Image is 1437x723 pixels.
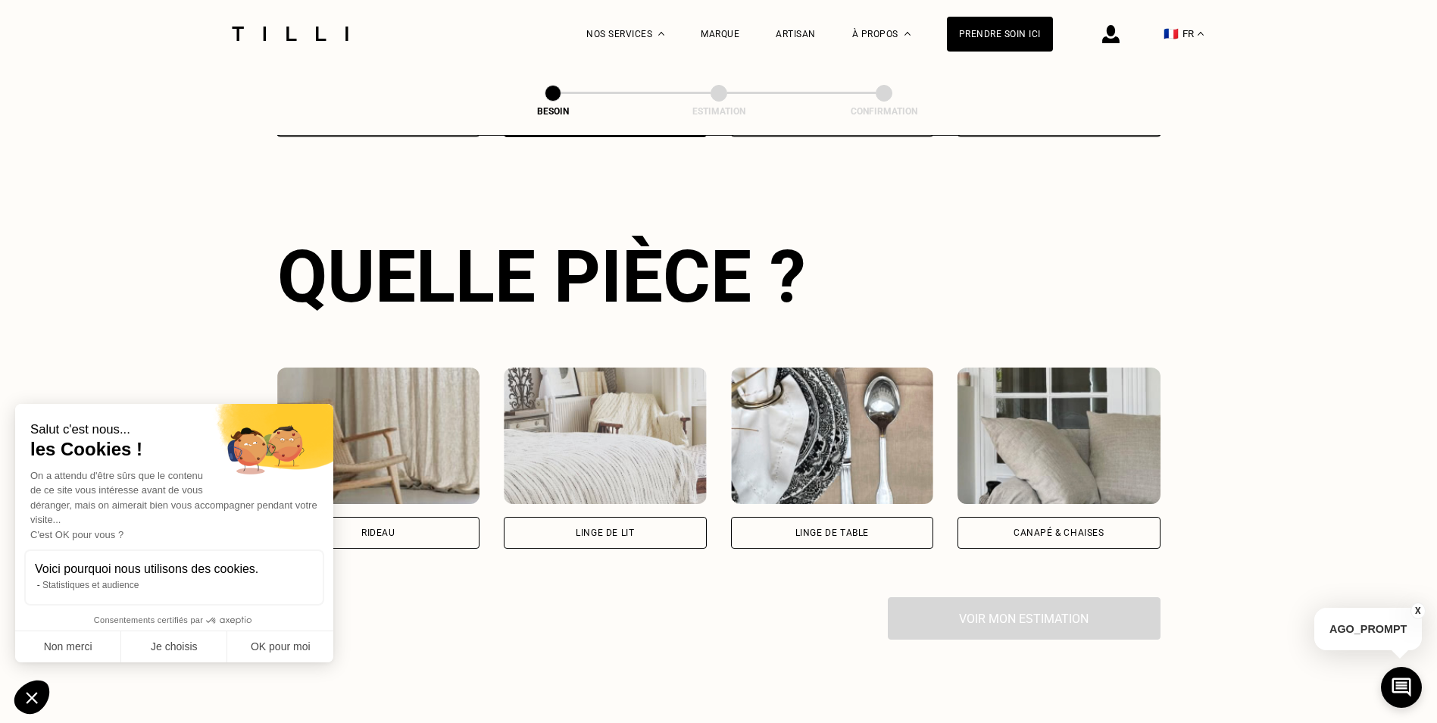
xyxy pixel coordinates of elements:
[643,106,795,117] div: Estimation
[277,368,480,504] img: Tilli retouche votre Rideau
[658,32,664,36] img: Menu déroulant
[808,106,960,117] div: Confirmation
[576,528,634,537] div: Linge de lit
[1314,608,1422,650] p: AGO_PROMPT
[1164,27,1179,41] span: 🇫🇷
[1102,25,1120,43] img: icône connexion
[904,32,911,36] img: Menu déroulant à propos
[361,528,395,537] div: Rideau
[277,234,1161,319] div: Quelle pièce ?
[1198,32,1204,36] img: menu déroulant
[504,368,707,504] img: Tilli retouche votre Linge de lit
[1410,602,1426,619] button: X
[731,368,934,504] img: Tilli retouche votre Linge de table
[701,29,739,39] a: Marque
[1014,528,1104,537] div: Canapé & chaises
[795,528,869,537] div: Linge de table
[776,29,816,39] a: Artisan
[947,17,1053,52] a: Prendre soin ici
[226,27,354,41] img: Logo du service de couturière Tilli
[477,106,629,117] div: Besoin
[957,368,1161,504] img: Tilli retouche votre Canapé & chaises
